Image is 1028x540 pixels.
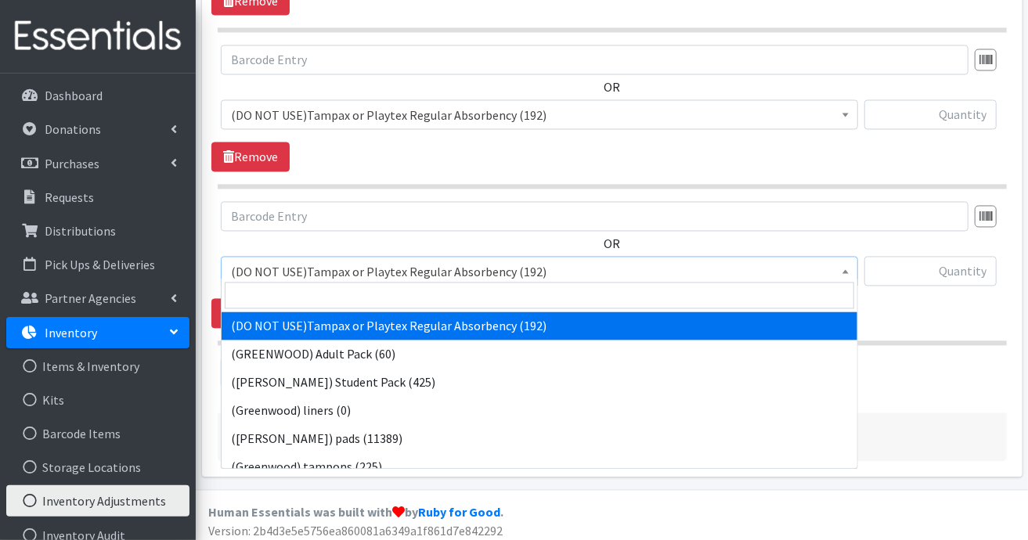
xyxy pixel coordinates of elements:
p: Purchases [45,156,99,171]
span: (DO NOT USE)Tampax or Playtex Regular Absorbency (192) [221,100,858,130]
span: (DO NOT USE)Tampax or Playtex Regular Absorbency (192) [231,261,848,283]
span: (DO NOT USE)Tampax or Playtex Regular Absorbency (192) [231,105,848,127]
img: HumanEssentials [6,10,189,63]
a: Dashboard [6,80,189,111]
input: Barcode Entry [221,45,968,75]
span: Version: 2b4d3e5e5756ea860081a6349a1f861d7e842292 [208,524,503,539]
a: Distributions [6,215,189,247]
a: Remove [211,299,290,329]
a: Requests [6,182,189,213]
a: Storage Locations [6,452,189,483]
input: Quantity [864,100,997,130]
li: (Greenwood) tampons (225) [222,453,857,481]
p: Dashboard [45,88,103,103]
p: Donations [45,121,101,137]
p: Inventory [45,325,97,340]
li: ([PERSON_NAME]) Student Pack (425) [222,369,857,397]
a: Items & Inventory [6,351,189,382]
li: (GREENWOOD) Adult Pack (60) [222,340,857,369]
label: OR [604,235,620,254]
p: Requests [45,189,94,205]
a: Inventory Adjustments [6,485,189,517]
li: (DO NOT USE)Tampax or Playtex Regular Absorbency (192) [222,312,857,340]
a: Kits [6,384,189,416]
input: Quantity [864,257,997,286]
p: Partner Agencies [45,290,136,306]
a: Partner Agencies [6,283,189,314]
a: Pick Ups & Deliveries [6,249,189,280]
li: ([PERSON_NAME]) pads (11389) [222,425,857,453]
a: Purchases [6,148,189,179]
li: (Greenwood) liners (0) [222,397,857,425]
a: Remove [211,142,290,172]
span: (DO NOT USE)Tampax or Playtex Regular Absorbency (192) [221,257,858,286]
a: Barcode Items [6,418,189,449]
p: Distributions [45,223,116,239]
a: Donations [6,113,189,145]
a: Ruby for Good [418,505,500,520]
strong: Human Essentials was built with by . [208,505,503,520]
input: Barcode Entry [221,202,968,232]
label: OR [604,78,620,97]
p: Pick Ups & Deliveries [45,257,155,272]
a: Inventory [6,317,189,348]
